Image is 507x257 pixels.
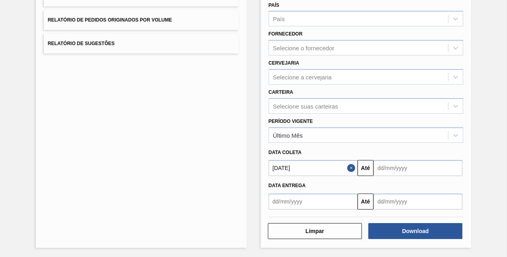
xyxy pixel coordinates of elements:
button: Limpar [268,223,362,239]
input: dd/mm/yyyy [269,160,358,176]
span: Relatório de Sugestões [48,41,115,46]
span: Data coleta [269,150,302,155]
input: dd/mm/yyyy [269,194,358,210]
button: Download [368,223,462,239]
div: Selecione suas carteiras [273,103,338,109]
button: Close [347,160,358,176]
label: Fornecedor [269,31,303,37]
span: Data entrega [269,183,306,188]
button: Relatório de Pedidos Originados por Volume [44,10,239,30]
div: País [273,16,285,22]
label: Carteira [269,89,293,95]
label: Cervejaria [269,60,299,66]
label: Período Vigente [269,119,313,124]
button: Até [358,160,373,176]
input: dd/mm/yyyy [373,194,462,210]
div: Selecione a cervejaria [273,73,332,80]
button: Até [358,194,373,210]
div: Selecione o fornecedor [273,45,334,51]
input: dd/mm/yyyy [373,160,462,176]
button: Relatório de Sugestões [44,34,239,53]
span: Relatório de Pedidos Originados por Volume [48,17,172,23]
label: País [269,2,279,8]
div: Último Mês [273,132,303,138]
